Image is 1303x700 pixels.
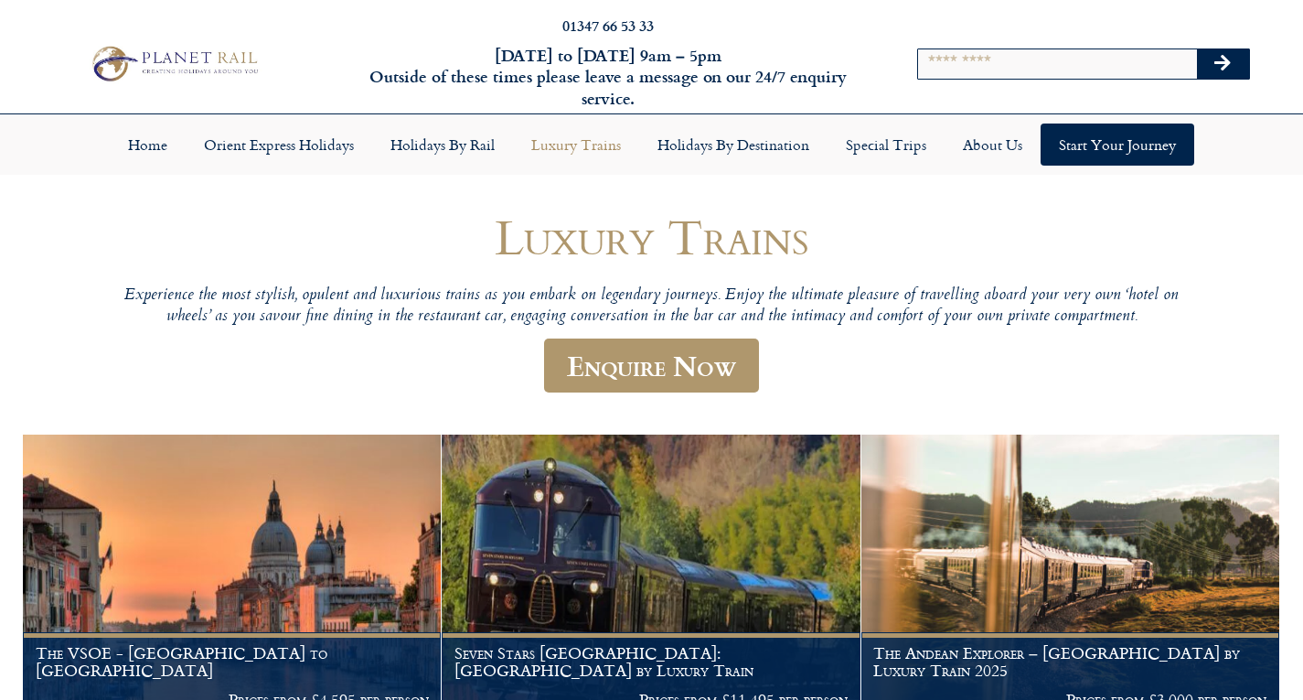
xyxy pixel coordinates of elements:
nav: Menu [9,124,1294,166]
a: Special Trips [828,124,945,166]
h1: The VSOE - [GEOGRAPHIC_DATA] to [GEOGRAPHIC_DATA] [36,644,429,680]
h1: The Andean Explorer – [GEOGRAPHIC_DATA] by Luxury Train 2025 [873,644,1266,680]
a: Holidays by Destination [639,124,828,166]
a: 01347 66 53 33 [562,15,654,36]
p: Experience the most stylish, opulent and luxurious trains as you embark on legendary journeys. En... [103,285,1201,328]
button: Search [1197,49,1250,79]
h1: Luxury Trains [103,210,1201,264]
a: Luxury Trains [513,124,639,166]
a: Home [110,124,186,166]
h1: Seven Stars [GEOGRAPHIC_DATA]: [GEOGRAPHIC_DATA] by Luxury Train [454,644,848,680]
h6: [DATE] to [DATE] 9am – 5pm Outside of these times please leave a message on our 24/7 enquiry serv... [352,45,864,109]
a: About Us [945,124,1041,166]
img: Planet Rail Train Holidays Logo [85,42,263,86]
a: Orient Express Holidays [186,124,372,166]
a: Start your Journey [1041,124,1194,166]
a: Enquire Now [544,339,759,393]
a: Holidays by Rail [372,124,513,166]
